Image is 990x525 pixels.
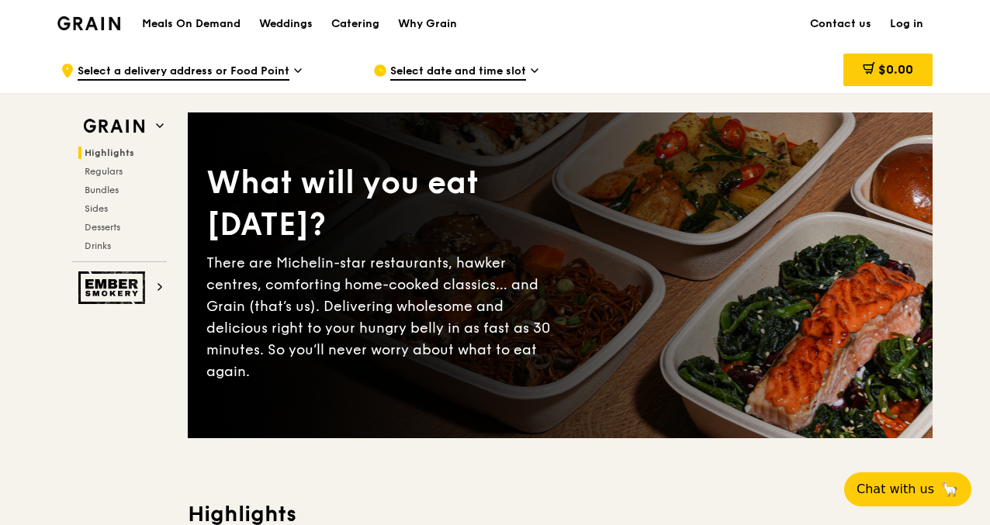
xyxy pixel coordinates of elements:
div: Catering [331,1,379,47]
a: Catering [322,1,389,47]
a: Log in [881,1,933,47]
button: Chat with us🦙 [844,472,971,506]
span: Highlights [85,147,134,158]
span: $0.00 [878,62,913,77]
a: Contact us [801,1,881,47]
span: Sides [85,203,108,214]
span: Desserts [85,222,120,233]
div: There are Michelin-star restaurants, hawker centres, comforting home-cooked classics… and Grain (... [206,252,560,382]
img: Grain [57,16,120,30]
div: Weddings [259,1,313,47]
div: Why Grain [398,1,457,47]
h1: Meals On Demand [142,16,241,32]
span: Chat with us [857,480,934,499]
span: Select a delivery address or Food Point [78,64,289,81]
span: Drinks [85,240,111,251]
a: Weddings [250,1,322,47]
span: Regulars [85,166,123,177]
img: Grain web logo [78,112,150,140]
img: Ember Smokery web logo [78,271,150,304]
span: Bundles [85,185,119,195]
div: What will you eat [DATE]? [206,162,560,246]
span: Select date and time slot [390,64,526,81]
span: 🦙 [940,480,959,499]
a: Why Grain [389,1,466,47]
